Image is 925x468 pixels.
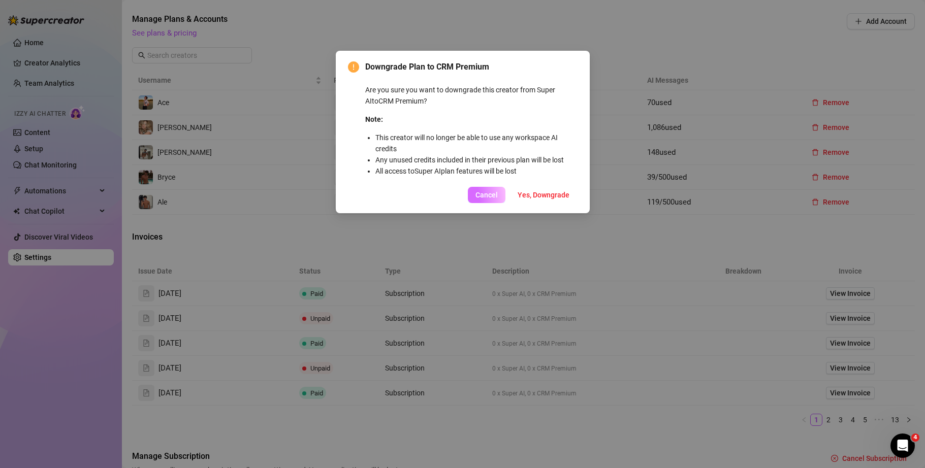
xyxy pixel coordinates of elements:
li: All access to Super AI plan features will be lost [375,165,578,177]
li: Any unused credits included in their previous plan will be lost [375,154,578,165]
button: Yes, Downgrade [509,187,578,203]
span: Downgrade Plan to CRM Premium [365,61,578,73]
button: Cancel [468,187,505,203]
strong: Note: [365,115,383,123]
span: Yes, Downgrade [518,191,569,199]
p: Are you sure you want to downgrade this creator from Super AI to CRM Premium ? [365,84,578,107]
span: Cancel [475,191,498,199]
li: This creator will no longer be able to use any workspace AI credits [375,132,578,154]
iframe: Intercom live chat [890,433,915,458]
span: exclamation-circle [348,61,359,73]
span: 4 [911,433,919,442]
